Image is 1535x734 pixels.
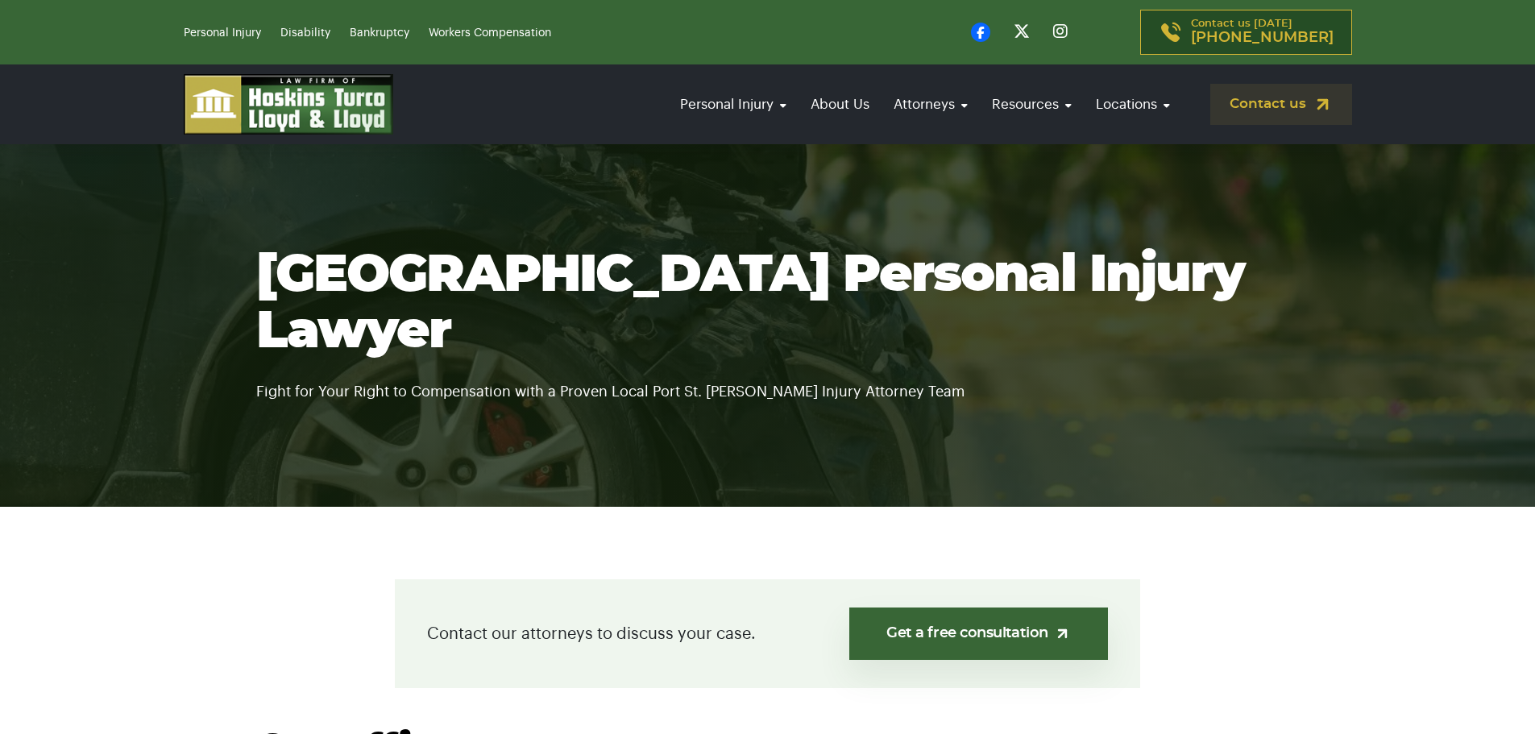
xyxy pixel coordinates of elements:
[1054,625,1071,642] img: arrow-up-right-light.svg
[886,81,976,127] a: Attorneys
[184,27,261,39] a: Personal Injury
[1210,84,1352,125] a: Contact us
[350,27,409,39] a: Bankruptcy
[1140,10,1352,55] a: Contact us [DATE][PHONE_NUMBER]
[849,608,1108,660] a: Get a free consultation
[395,579,1140,688] div: Contact our attorneys to discuss your case.
[803,81,877,127] a: About Us
[984,81,1080,127] a: Resources
[1088,81,1178,127] a: Locations
[1191,19,1334,46] p: Contact us [DATE]
[256,247,1280,360] h1: [GEOGRAPHIC_DATA] Personal Injury Lawyer
[280,27,330,39] a: Disability
[429,27,551,39] a: Workers Compensation
[184,74,393,135] img: logo
[672,81,794,127] a: Personal Injury
[256,360,1280,404] p: Fight for Your Right to Compensation with a Proven Local Port St. [PERSON_NAME] Injury Attorney Team
[1191,30,1334,46] span: [PHONE_NUMBER]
